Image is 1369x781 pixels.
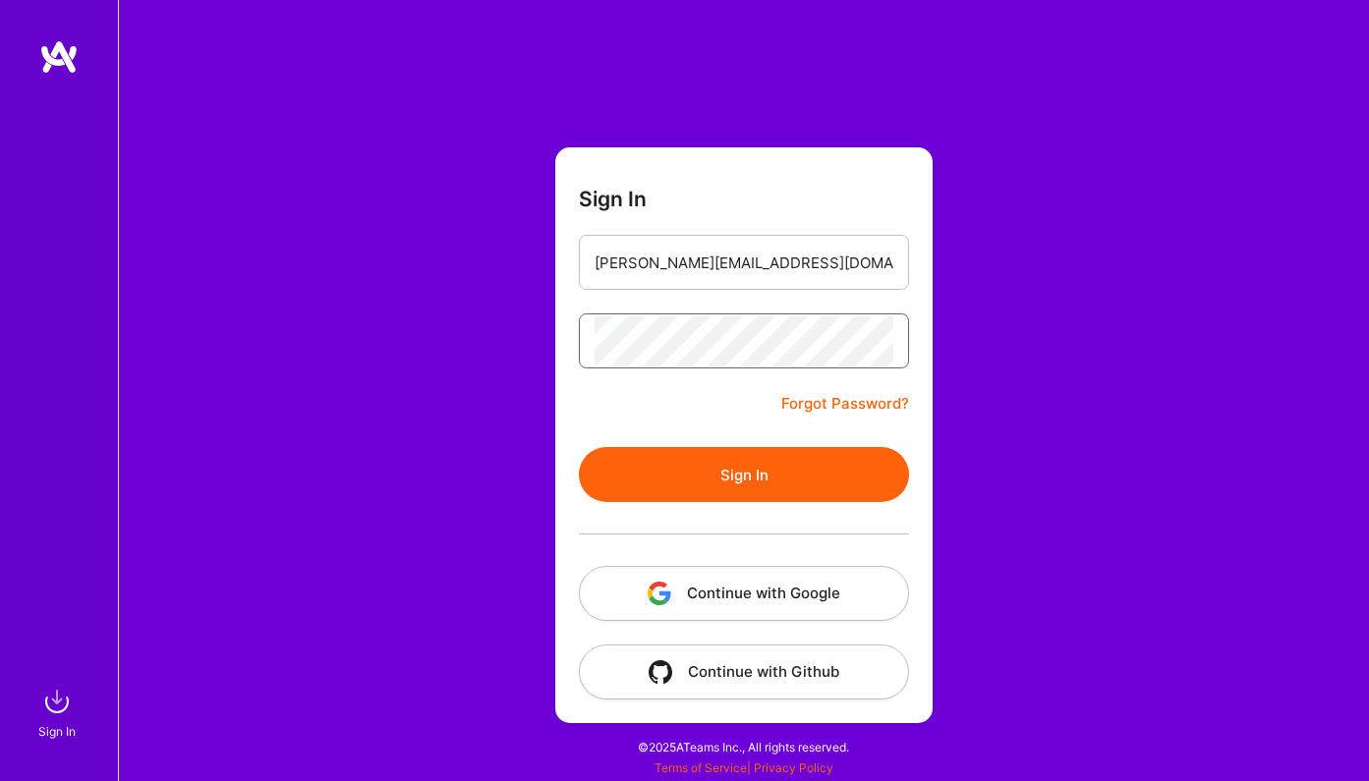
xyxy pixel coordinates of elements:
input: Email... [595,238,893,288]
img: icon [648,582,671,605]
div: © 2025 ATeams Inc., All rights reserved. [118,722,1369,771]
span: | [655,760,833,775]
h3: Sign In [579,187,647,211]
a: sign inSign In [41,682,77,742]
img: icon [649,660,672,684]
button: Continue with Google [579,566,909,621]
a: Forgot Password? [781,392,909,416]
img: logo [39,39,79,75]
button: Continue with Github [579,644,909,699]
img: sign in [37,682,77,721]
a: Privacy Policy [754,760,833,775]
a: Terms of Service [655,760,747,775]
div: Sign In [38,721,76,742]
button: Sign In [579,447,909,502]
